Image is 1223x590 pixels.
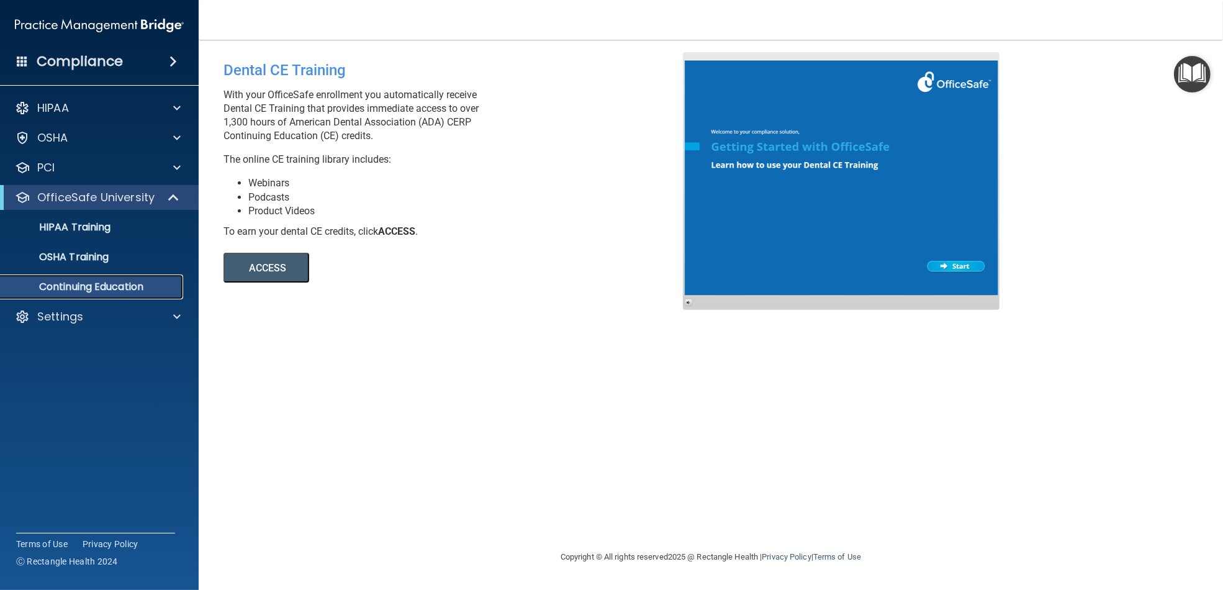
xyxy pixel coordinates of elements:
[16,555,118,568] span: Ⓒ Rectangle Health 2024
[378,225,415,237] b: ACCESS
[8,221,111,234] p: HIPAA Training
[223,264,563,273] a: ACCESS
[223,88,692,143] p: With your OfficeSafe enrollment you automatically receive Dental CE Training that provides immedi...
[223,52,692,88] div: Dental CE Training
[15,160,181,175] a: PCI
[1174,56,1211,93] button: Open Resource Center
[223,253,309,283] button: ACCESS
[813,552,861,561] a: Terms of Use
[8,281,178,293] p: Continuing Education
[15,101,181,116] a: HIPAA
[37,190,155,205] p: OfficeSafe University
[15,13,184,38] img: PMB logo
[223,153,692,166] p: The online CE training library includes:
[15,190,180,205] a: OfficeSafe University
[223,225,692,238] div: To earn your dental CE credits, click .
[248,204,692,218] li: Product Videos
[37,309,83,324] p: Settings
[15,309,181,324] a: Settings
[37,53,123,70] h4: Compliance
[248,176,692,190] li: Webinars
[37,160,55,175] p: PCI
[762,552,811,561] a: Privacy Policy
[37,130,68,145] p: OSHA
[484,537,937,577] div: Copyright © All rights reserved 2025 @ Rectangle Health | |
[15,130,181,145] a: OSHA
[8,251,109,263] p: OSHA Training
[16,538,68,550] a: Terms of Use
[37,101,69,116] p: HIPAA
[83,538,138,550] a: Privacy Policy
[248,191,692,204] li: Podcasts
[1009,502,1208,551] iframe: Drift Widget Chat Controller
